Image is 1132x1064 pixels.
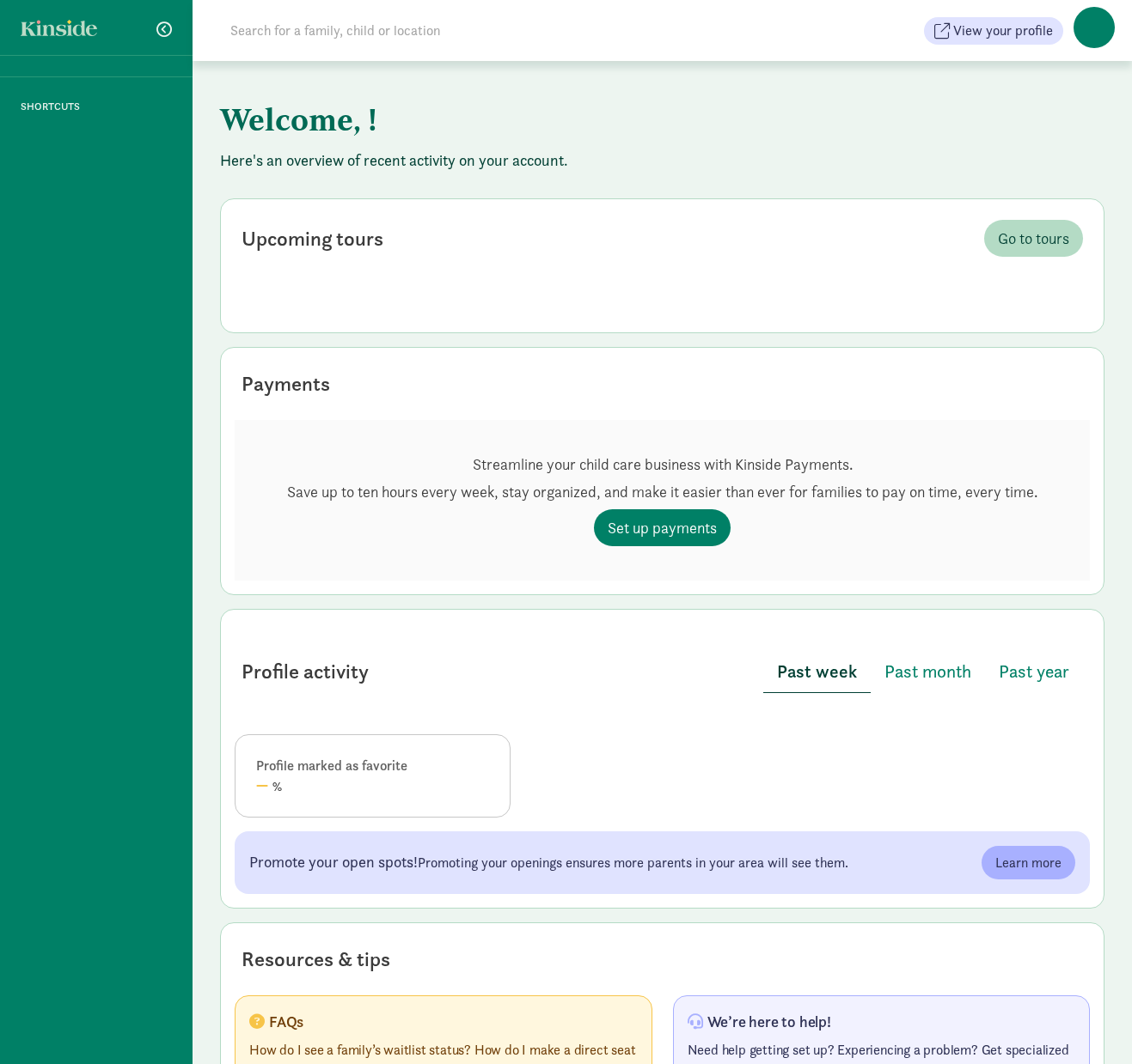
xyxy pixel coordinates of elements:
[985,651,1083,692] button: Past year
[707,1012,831,1031] p: We’re here to help!
[220,14,702,48] input: Search for a family, child or location
[256,756,489,776] div: Profile marked as favorite
[995,853,1062,873] span: Learn more
[242,223,383,254] div: Upcoming tours
[256,776,489,796] div: %
[984,220,1083,257] a: Go to tours
[220,150,1104,171] p: Here's an overview of recent activity on your account.
[249,852,848,873] p: Promoting your openings ensures more parents in your area will see them.
[871,651,985,692] button: Past month
[269,1012,303,1031] p: FAQs
[242,368,330,399] div: Payments
[953,21,1053,41] span: View your profile
[998,227,1069,250] span: Go to tours
[884,658,971,685] span: Past month
[249,852,418,872] span: Promote your open spots!
[287,482,1037,502] p: Save up to ten hours every week, stay organized, and make it easier than ever for families to pay...
[220,88,1071,150] h1: Welcome, !
[982,846,1075,880] a: Learn more
[999,658,1069,685] span: Past year
[287,454,1037,475] p: Streamline your child care business with Kinside Payments.
[594,509,731,546] a: Set up payments
[763,651,871,693] button: Past week
[242,944,390,975] div: Resources & tips
[608,516,717,539] span: Set up payments
[924,17,1063,45] button: View your profile
[777,658,857,685] span: Past week
[242,656,369,687] div: Profile activity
